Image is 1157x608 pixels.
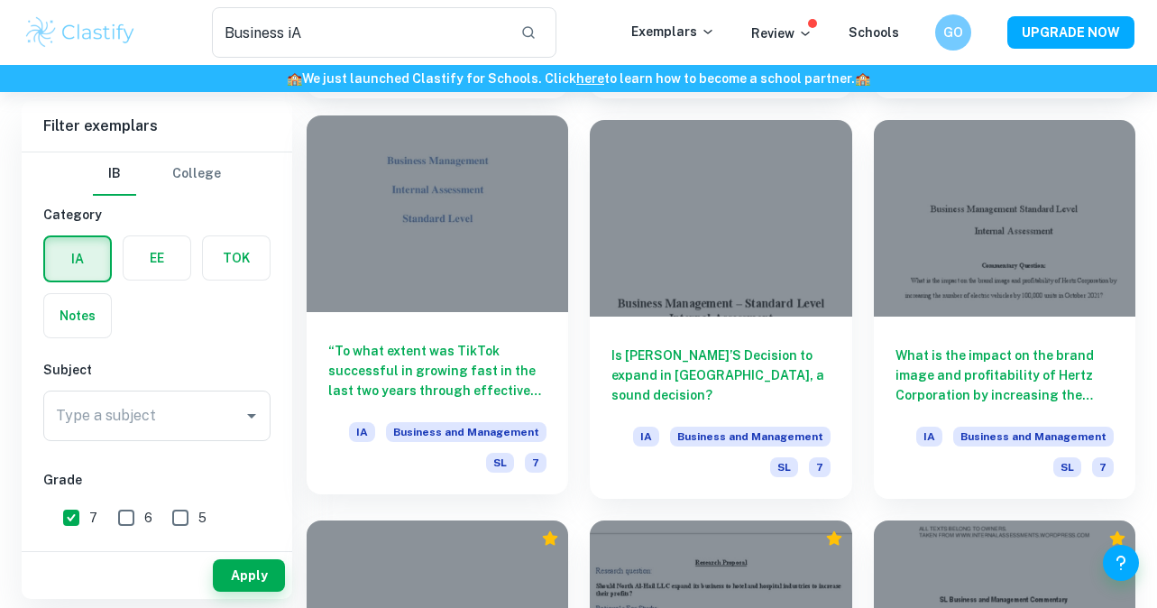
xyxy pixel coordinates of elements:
[239,403,264,428] button: Open
[1053,457,1081,477] span: SL
[4,69,1153,88] h6: We just launched Clastify for Schools. Click to learn how to become a school partner.
[670,427,831,447] span: Business and Management
[307,120,568,499] a: “To what extent was TikTok successful in growing fast in the last two years through effective dig...
[386,422,546,442] span: Business and Management
[43,205,271,225] h6: Category
[825,530,843,548] div: Premium
[874,120,1135,499] a: What is the impact on the brand image and profitability of Hertz Corporation by increasing the nu...
[93,152,136,196] button: IB
[611,345,830,405] h6: Is [PERSON_NAME]’S Decision to expand in [GEOGRAPHIC_DATA], a sound decision?
[287,71,302,86] span: 🏫
[633,427,659,447] span: IA
[751,23,813,43] p: Review
[916,427,942,447] span: IA
[895,345,1114,405] h6: What is the impact on the brand image and profitability of Hertz Corporation by increasing the nu...
[541,530,559,548] div: Premium
[212,7,507,58] input: Search for any exemplars...
[942,23,963,42] h6: GO
[44,294,111,337] button: Notes
[23,14,138,51] img: Clastify logo
[486,453,514,473] span: SL
[43,360,271,380] h6: Subject
[1092,457,1114,477] span: 7
[855,71,870,86] span: 🏫
[328,341,546,401] h6: “To what extent was TikTok successful in growing fast in the last two years through effective dig...
[1108,530,1126,548] div: Premium
[576,71,604,86] a: here
[172,152,221,196] button: College
[1007,16,1134,49] button: UPGRADE NOW
[93,152,221,196] div: Filter type choice
[213,559,285,592] button: Apply
[770,457,798,477] span: SL
[43,470,271,490] h6: Grade
[45,237,110,281] button: IA
[935,14,971,51] button: GO
[22,101,292,152] h6: Filter exemplars
[590,120,851,499] a: Is [PERSON_NAME]’S Decision to expand in [GEOGRAPHIC_DATA], a sound decision?IABusiness and Manag...
[525,453,546,473] span: 7
[124,236,190,280] button: EE
[89,508,97,528] span: 7
[1103,545,1139,581] button: Help and Feedback
[198,508,207,528] span: 5
[849,25,899,40] a: Schools
[144,508,152,528] span: 6
[203,236,270,280] button: TOK
[953,427,1114,447] span: Business and Management
[349,422,375,442] span: IA
[631,22,715,41] p: Exemplars
[809,457,831,477] span: 7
